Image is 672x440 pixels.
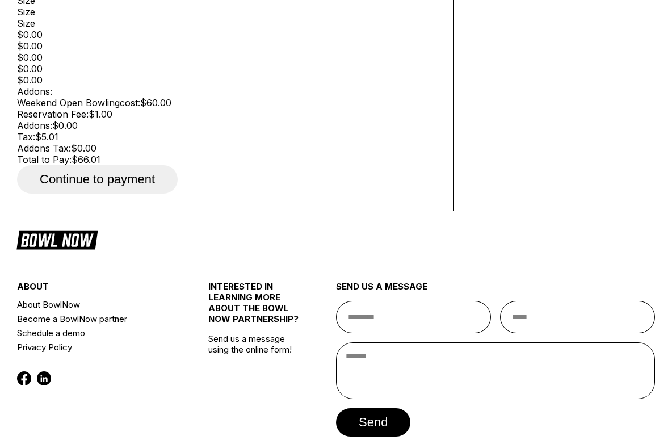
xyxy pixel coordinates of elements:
div: $0.00 [17,40,436,52]
div: $0.00 [17,29,436,40]
span: Addons Tax: [17,143,71,154]
span: $0.00 [52,120,78,131]
span: $60.00 [140,97,171,108]
span: Weekend Open Bowling cost: [17,97,140,108]
div: Size [17,6,436,18]
div: send us a message [336,281,655,301]
span: Reservation Fee: [17,108,89,120]
div: about [17,281,177,297]
span: Addons: [17,120,52,131]
span: Total to Pay: [17,154,72,165]
div: Size [17,18,436,29]
a: Become a BowlNow partner [17,312,177,326]
button: send [336,408,410,437]
span: Addons: [17,86,52,97]
span: $1.00 [89,108,112,120]
span: Tax: [17,131,35,143]
button: Continue to payment [17,165,178,194]
div: $0.00 [17,63,436,74]
a: Privacy Policy [17,340,177,354]
span: $66.01 [72,154,100,165]
a: About BowlNow [17,297,177,312]
span: $0.00 [71,143,96,154]
div: $0.00 [17,52,436,63]
div: $0.00 [17,74,436,86]
a: Schedule a demo [17,326,177,340]
div: INTERESTED IN LEARNING MORE ABOUT THE BOWL NOW PARTNERSHIP? [208,281,304,333]
span: $5.01 [35,131,58,143]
